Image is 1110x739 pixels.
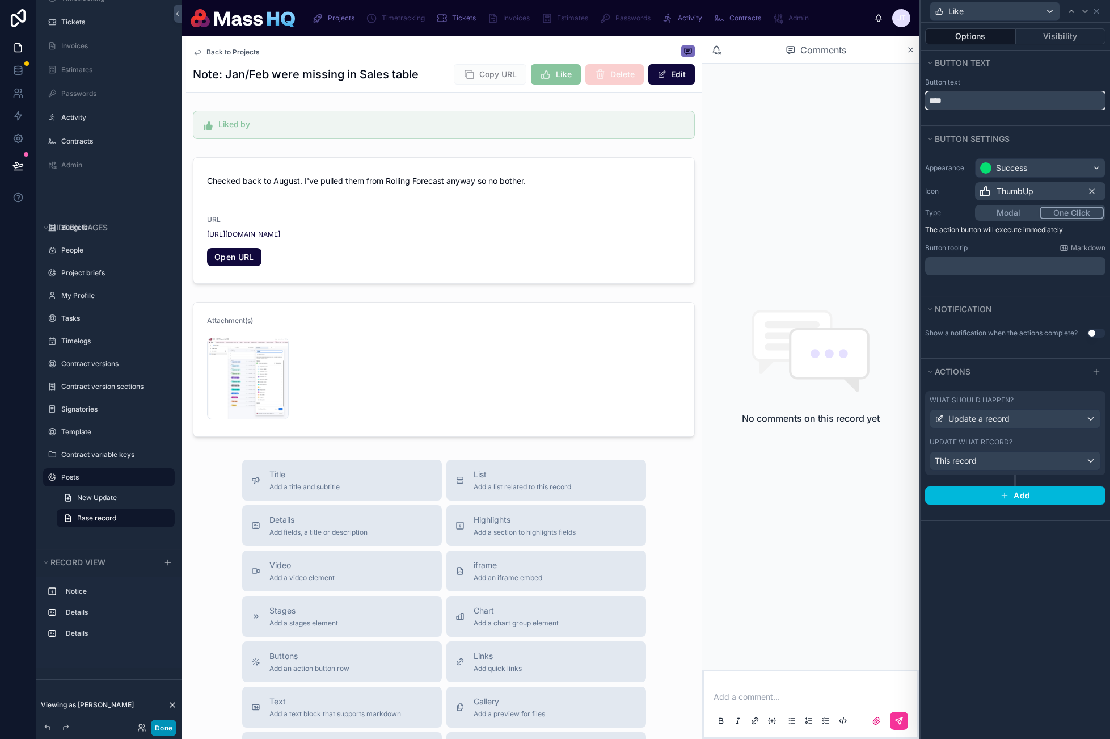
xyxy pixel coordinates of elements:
[61,337,168,346] label: Timelogs
[242,687,442,728] button: TextAdd a text block that supports markdown
[474,696,545,707] span: Gallery
[925,55,1099,71] button: Button text
[362,8,433,28] a: Timetracking
[742,412,880,425] h2: No comments on this record yet
[304,6,874,31] div: scrollable content
[269,664,349,673] span: Add an action button row
[57,509,175,527] a: Base record
[930,2,1060,21] button: Like
[930,451,1101,471] button: This record
[1071,243,1105,253] span: Markdown
[975,158,1105,178] button: Success
[36,577,182,654] div: scrollable content
[269,605,338,616] span: Stages
[925,208,970,217] label: Type
[615,14,651,23] span: Passwords
[193,66,419,82] h1: Note: Jan/Feb were missing in Sales table
[710,8,769,28] a: Contracts
[151,720,176,736] button: Done
[788,14,809,23] span: Admin
[474,469,571,480] span: List
[925,131,1099,147] button: Button settings
[61,473,168,482] label: Posts
[925,28,1016,44] button: Options
[925,257,1105,275] div: scrollable content
[446,687,646,728] button: GalleryAdd a preview for files
[948,6,964,17] span: Like
[925,364,1085,380] button: Actions
[474,605,559,616] span: Chart
[61,405,168,414] label: Signatories
[61,161,168,170] label: Admin
[997,186,1033,197] span: ThumbUp
[269,528,368,537] span: Add fields, a title or description
[328,14,354,23] span: Projects
[61,450,168,459] label: Contract variable keys
[61,137,168,146] label: Contracts
[61,291,168,300] a: My Profile
[930,396,1014,405] label: What should happen?
[61,18,168,27] label: Tickets
[61,113,168,122] label: Activity
[474,619,559,628] span: Add a chart group element
[925,187,970,196] label: Icon
[61,427,168,436] label: Template
[77,493,117,502] span: New Update
[474,482,571,492] span: Add a list related to this record
[474,709,545,719] span: Add a preview for files
[659,8,710,28] a: Activity
[935,58,990,68] span: Button text
[77,514,116,523] span: Base record
[242,596,442,637] button: StagesAdd a stages element
[382,14,425,23] span: Timetracking
[996,162,1027,174] div: Success
[446,551,646,591] button: iframeAdd an iframe embed
[191,9,295,27] img: App logo
[474,514,576,526] span: Highlights
[1014,490,1030,501] span: Add
[925,163,970,173] label: Appearance
[800,43,846,57] span: Comments
[930,438,1012,447] label: Update what record?
[484,8,538,28] a: Invoices
[474,650,522,662] span: Links
[242,460,442,501] button: TitleAdd a title and subtitle
[935,304,992,314] span: Notification
[925,243,968,253] label: Button tooltip
[61,223,168,232] a: Budgets
[1040,207,1104,219] button: One Click
[61,359,168,368] a: Contract versions
[57,489,175,507] a: New Update
[66,608,166,617] label: Details
[446,596,646,637] button: ChartAdd a chart group element
[729,14,761,23] span: Contracts
[925,78,960,87] label: Button text
[977,207,1040,219] button: Modal
[557,14,588,23] span: Estimates
[61,65,168,74] label: Estimates
[61,382,168,391] a: Contract version sections
[446,505,646,546] button: HighlightsAdd a section to highlights fields
[206,48,259,57] span: Back to Projects
[925,486,1105,505] button: Add
[474,560,542,571] span: iframe
[269,573,335,582] span: Add a video element
[61,246,168,255] a: People
[61,41,168,51] label: Invoices
[61,89,168,98] a: Passwords
[433,8,484,28] a: Tickets
[925,301,1099,317] button: Notification
[474,573,542,582] span: Add an iframe embed
[452,14,476,23] span: Tickets
[678,14,702,23] span: Activity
